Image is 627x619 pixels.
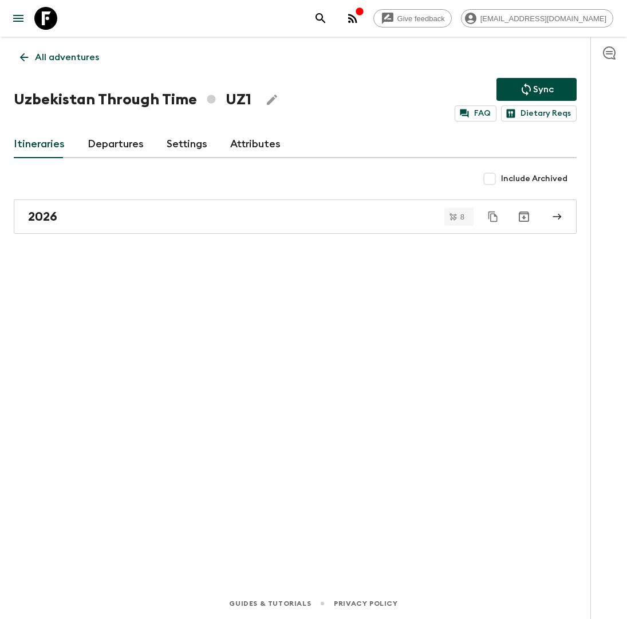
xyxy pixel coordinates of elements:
a: Settings [167,131,207,158]
a: Privacy Policy [334,597,397,610]
button: search adventures [309,7,332,30]
a: FAQ [455,105,496,122]
button: Sync adventure departures to the booking engine [496,78,577,101]
span: Give feedback [391,14,451,23]
p: Sync [533,83,554,96]
button: menu [7,7,30,30]
a: Dietary Reqs [501,105,577,122]
a: All adventures [14,46,105,69]
p: All adventures [35,50,99,64]
h2: 2026 [28,209,57,224]
span: Include Archived [501,173,567,185]
a: Guides & Tutorials [229,597,311,610]
button: Duplicate [483,206,503,227]
a: Itineraries [14,131,65,158]
span: [EMAIL_ADDRESS][DOMAIN_NAME] [474,14,613,23]
a: 2026 [14,199,577,234]
a: Give feedback [373,9,452,28]
a: Departures [88,131,144,158]
div: [EMAIL_ADDRESS][DOMAIN_NAME] [461,9,613,28]
a: Attributes [230,131,281,158]
button: Archive [512,205,535,228]
h1: Uzbekistan Through Time UZ1 [14,88,251,111]
span: 8 [454,213,471,221]
button: Edit Adventure Title [261,88,283,111]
